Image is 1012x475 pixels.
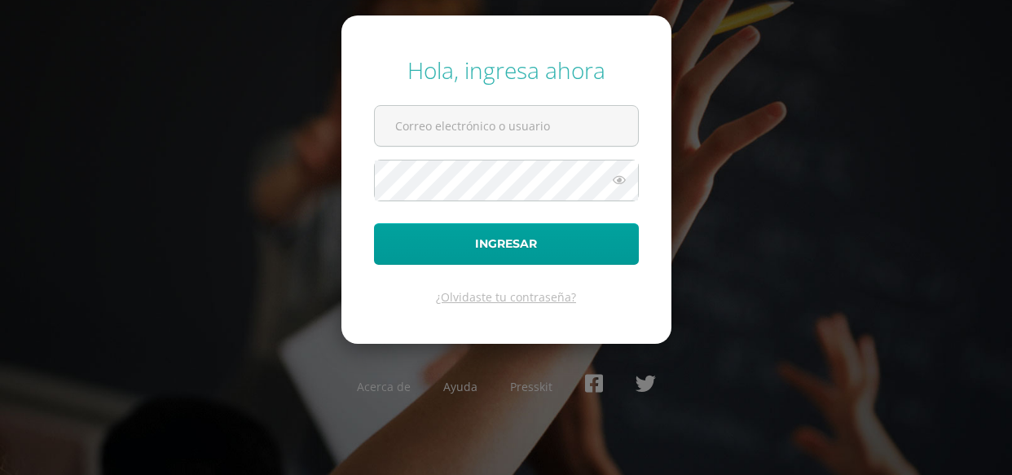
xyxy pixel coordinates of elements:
[510,379,552,394] a: Presskit
[443,379,477,394] a: Ayuda
[374,55,639,86] div: Hola, ingresa ahora
[357,379,411,394] a: Acerca de
[436,289,576,305] a: ¿Olvidaste tu contraseña?
[375,106,638,146] input: Correo electrónico o usuario
[374,223,639,265] button: Ingresar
